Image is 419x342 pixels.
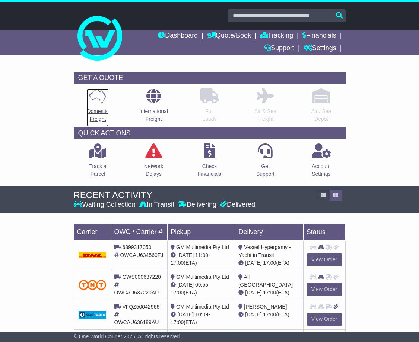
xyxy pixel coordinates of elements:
a: Track aParcel [89,143,107,182]
td: Carrier [74,224,111,240]
span: [DATE] [177,312,194,317]
a: Support [264,42,294,55]
div: Delivering [176,201,218,209]
span: 09:55 [195,282,208,288]
span: [DATE] [245,260,261,266]
span: All [GEOGRAPHIC_DATA] [238,274,293,288]
span: 17:00 [171,319,184,325]
span: 11:00 [195,252,208,258]
a: DomesticFreight [86,88,109,127]
div: In Transit [137,201,176,209]
a: Tracking [260,30,293,42]
p: Network Delays [144,162,163,178]
span: © One World Courier 2025. All rights reserved. [74,333,181,339]
a: GetSupport [256,143,275,182]
div: Delivered [218,201,255,209]
span: [DATE] [245,312,261,317]
div: QUICK ACTIONS [74,127,346,140]
a: Financials [302,30,336,42]
td: Pickup [168,224,235,240]
div: (ETA) [238,311,300,319]
a: CheckFinancials [197,143,222,182]
p: Full Loads [200,107,219,123]
p: Track a Parcel [89,162,106,178]
span: GM Multimedia Pty Ltd [176,244,229,250]
span: 17:00 [171,260,184,266]
p: Air / Sea Depot [311,107,331,123]
span: [DATE] [177,252,194,258]
span: 6399317050 [122,244,151,250]
a: Settings [304,42,336,55]
a: NetworkDelays [144,143,164,182]
span: OWS000637220 [122,274,161,280]
div: RECENT ACTIVITY - [74,190,313,201]
img: GetCarrierServiceDarkLogo [79,311,107,319]
img: DHL.png [79,252,107,258]
span: 17:00 [263,290,276,296]
span: OWCAU634560FJ [120,252,163,258]
div: - (ETA) [171,311,232,326]
td: OWC / Carrier # [111,224,168,240]
span: GM Multimedia Pty Ltd [176,274,229,280]
span: Vessel Hypergamy - Yacht in Transit [238,244,291,258]
span: [DATE] [177,282,194,288]
span: 17:00 [171,290,184,296]
p: Air & Sea Freight [254,107,276,123]
p: International Freight [139,107,168,123]
span: OWCAU636189AU [114,319,159,325]
a: InternationalFreight [139,88,168,127]
p: Get Support [256,162,274,178]
div: GET A QUOTE [74,72,346,84]
td: Status [303,224,345,240]
a: Quote/Book [207,30,251,42]
div: - (ETA) [171,281,232,297]
span: [DATE] [245,290,261,296]
p: Account Settings [312,162,331,178]
span: 10:09 [195,312,208,317]
a: AccountSettings [311,143,331,182]
td: Delivery [235,224,303,240]
span: VFQZ50042966 [122,304,159,310]
span: OWCAU637220AU [114,290,159,296]
span: GM Multimedia Pty Ltd [176,304,229,310]
p: Domestic Freight [87,107,108,123]
div: (ETA) [238,289,300,297]
span: 17:00 [263,312,276,317]
span: [PERSON_NAME] [244,304,287,310]
a: View Order [307,253,342,266]
div: Waiting Collection [74,201,137,209]
img: TNT_Domestic.png [79,280,107,290]
a: View Order [307,283,342,296]
span: 17:00 [263,260,276,266]
a: View Order [307,313,342,326]
div: (ETA) [238,259,300,267]
div: - (ETA) [171,251,232,267]
p: Check Financials [198,162,221,178]
a: Dashboard [158,30,198,42]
